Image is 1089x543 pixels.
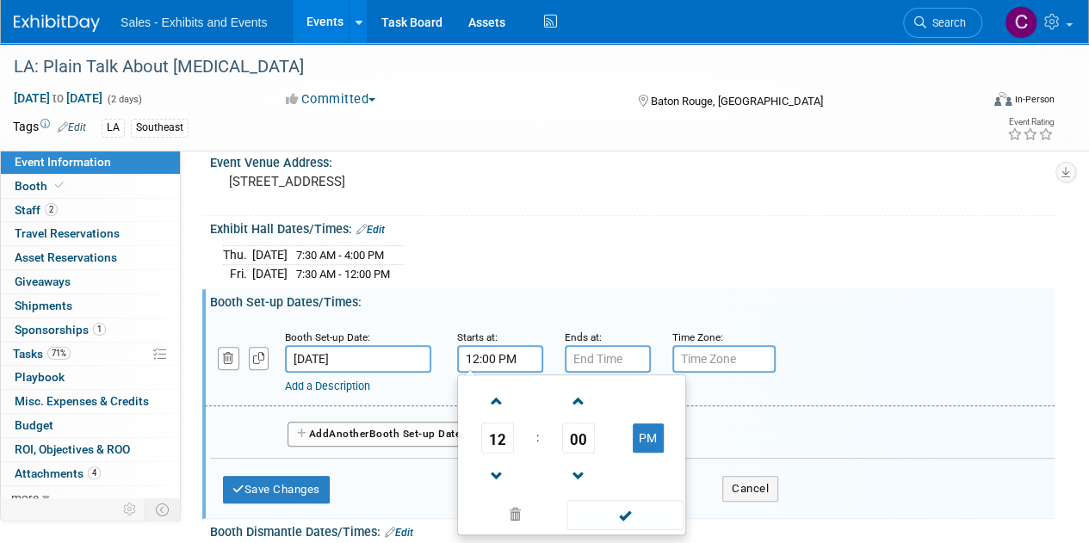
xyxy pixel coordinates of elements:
a: Asset Reservations [1,246,180,269]
div: Southeast [131,119,189,137]
span: Pick Hour [481,423,514,454]
a: Booth [1,175,180,198]
div: LA: Plain Talk About [MEDICAL_DATA] [8,52,966,83]
div: Event Venue Address: [210,150,1055,171]
button: Committed [280,90,382,108]
span: ROI, Objectives & ROO [15,442,130,456]
a: Edit [385,527,413,539]
div: LA [102,119,125,137]
input: Time Zone [672,345,776,373]
a: Shipments [1,294,180,318]
a: Playbook [1,366,180,389]
td: Fri. [223,264,252,282]
a: Decrement Hour [481,454,514,497]
td: Personalize Event Tab Strip [115,498,145,521]
span: Budget [15,418,53,432]
button: PM [633,423,664,453]
span: 1 [93,323,106,336]
span: Event Information [15,155,111,169]
span: to [50,91,66,105]
a: Edit [356,224,385,236]
span: 7:30 AM - 4:00 PM [296,249,384,262]
span: Attachments [15,466,101,480]
button: AddAnotherBooth Set-up Date [288,422,470,447]
td: Toggle Event Tabs [145,498,181,521]
a: Search [903,8,982,38]
span: (2 days) [106,94,142,105]
a: Increment Hour [481,379,514,423]
pre: [STREET_ADDRESS] [229,174,543,189]
small: Time Zone: [672,331,723,343]
a: Clear selection [461,503,568,528]
small: Booth Set-up Date: [285,331,370,343]
input: End Time [565,345,651,373]
button: Cancel [722,476,778,502]
img: ExhibitDay [14,15,100,32]
a: Budget [1,414,180,437]
input: Start Time [457,345,543,373]
a: Done [566,504,684,528]
span: 71% [47,347,71,360]
span: Staff [15,203,58,217]
a: ROI, Objectives & ROO [1,438,180,461]
a: Decrement Minute [562,454,595,497]
span: [DATE] [DATE] [13,90,103,106]
div: Booth Dismantle Dates/Times: [210,519,1055,541]
a: Add a Description [285,379,370,392]
small: Starts at: [457,331,498,343]
div: Event Format [902,89,1055,115]
div: Event Rating [1007,118,1054,126]
span: Pick Minute [562,423,595,454]
a: Sponsorships1 [1,318,180,342]
span: Tasks [13,347,71,361]
span: Travel Reservations [15,226,120,240]
span: Sponsorships [15,323,106,336]
span: Another [329,428,369,440]
input: Date [285,345,431,373]
span: Baton Rouge, [GEOGRAPHIC_DATA] [650,95,822,108]
a: Tasks71% [1,342,180,366]
span: 2 [45,203,58,216]
span: 4 [88,466,101,479]
button: Save Changes [223,476,330,503]
div: Booth Set-up Dates/Times: [210,289,1055,311]
a: Giveaways [1,270,180,293]
a: Attachments4 [1,462,180,485]
span: more [11,491,39,504]
td: Tags [13,118,86,138]
img: Format-Inperson.png [994,92,1012,106]
a: more [1,486,180,509]
i: Booth reservation complete [55,181,64,190]
span: Search [926,16,966,29]
div: Exhibit Hall Dates/Times: [210,216,1055,238]
span: Sales - Exhibits and Events [121,15,267,29]
span: Shipments [15,299,72,312]
a: Increment Minute [562,379,595,423]
span: 7:30 AM - 12:00 PM [296,268,390,281]
td: [DATE] [252,264,288,282]
img: Christine Lurz [1005,6,1037,39]
a: Misc. Expenses & Credits [1,390,180,413]
td: Thu. [223,245,252,264]
a: Event Information [1,151,180,174]
span: Playbook [15,370,65,384]
a: Edit [58,121,86,133]
span: Booth [15,179,67,193]
div: In-Person [1014,93,1055,106]
td: [DATE] [252,245,288,264]
small: Ends at: [565,331,602,343]
a: Staff2 [1,199,180,222]
span: Misc. Expenses & Credits [15,394,149,408]
span: Giveaways [15,275,71,288]
td: : [533,423,542,454]
a: Travel Reservations [1,222,180,245]
span: Asset Reservations [15,250,117,264]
